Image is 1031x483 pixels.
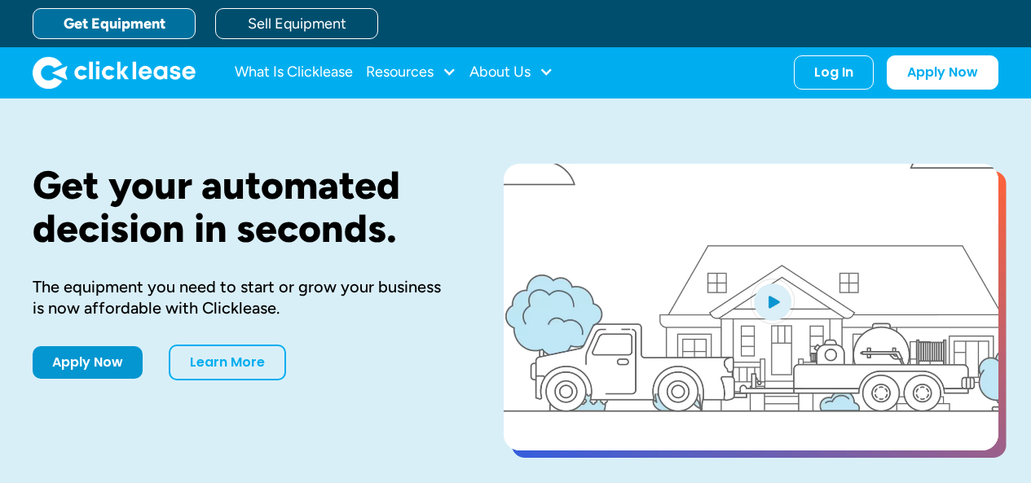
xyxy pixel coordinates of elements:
[366,56,456,89] div: Resources
[33,276,452,318] div: The equipment you need to start or grow your business is now affordable with Clicklease.
[33,8,196,39] a: Get Equipment
[751,279,795,324] img: Blue play button logo on a light blue circular background
[33,56,196,89] img: Clicklease logo
[814,64,853,81] div: Log In
[504,164,998,450] a: open lightbox
[33,164,452,250] h1: Get your automated decision in seconds.
[235,56,353,89] a: What Is Clicklease
[33,346,143,379] a: Apply Now
[169,345,286,380] a: Learn More
[33,56,196,89] a: home
[887,55,998,90] a: Apply Now
[469,56,553,89] div: About Us
[215,8,378,39] a: Sell Equipment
